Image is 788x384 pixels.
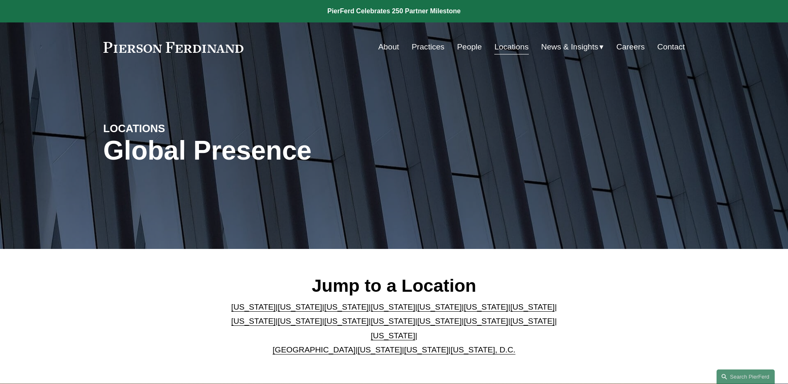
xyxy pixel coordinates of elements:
[224,300,564,357] p: | | | | | | | | | | | | | | | | | |
[371,303,415,311] a: [US_STATE]
[717,369,775,384] a: Search this site
[657,39,685,55] a: Contact
[224,275,564,296] h2: Jump to a Location
[272,345,356,354] a: [GEOGRAPHIC_DATA]
[541,39,604,55] a: folder dropdown
[278,317,322,325] a: [US_STATE]
[510,317,555,325] a: [US_STATE]
[103,135,491,166] h1: Global Presence
[404,345,449,354] a: [US_STATE]
[412,39,444,55] a: Practices
[371,317,415,325] a: [US_STATE]
[231,317,276,325] a: [US_STATE]
[324,303,369,311] a: [US_STATE]
[417,317,462,325] a: [US_STATE]
[103,122,249,135] h4: LOCATIONS
[451,345,516,354] a: [US_STATE], D.C.
[464,317,508,325] a: [US_STATE]
[417,303,462,311] a: [US_STATE]
[541,40,599,54] span: News & Insights
[278,303,322,311] a: [US_STATE]
[324,317,369,325] a: [US_STATE]
[358,345,402,354] a: [US_STATE]
[494,39,528,55] a: Locations
[457,39,482,55] a: People
[510,303,555,311] a: [US_STATE]
[371,331,415,340] a: [US_STATE]
[464,303,508,311] a: [US_STATE]
[378,39,399,55] a: About
[231,303,276,311] a: [US_STATE]
[616,39,645,55] a: Careers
